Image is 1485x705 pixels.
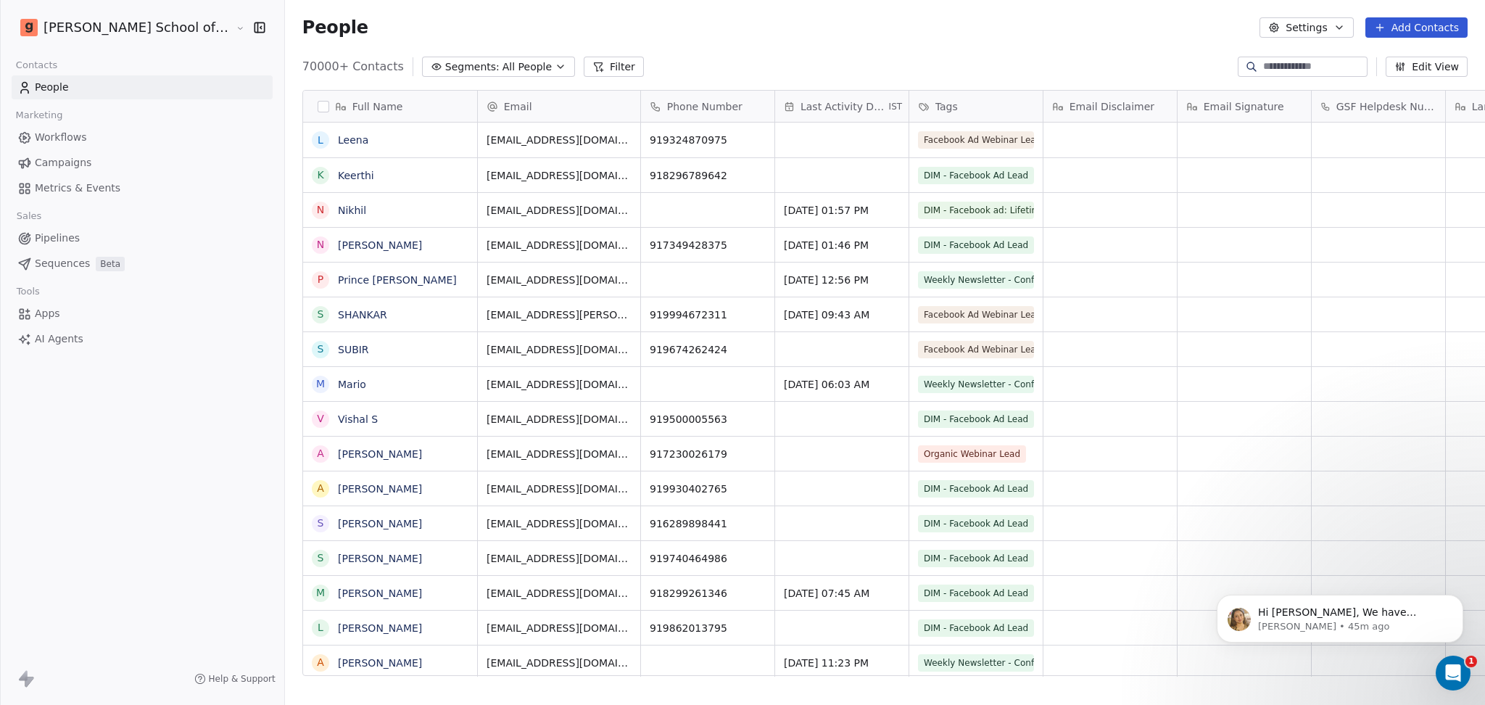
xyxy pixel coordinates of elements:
div: grid [303,123,478,677]
div: N [317,237,324,252]
span: Sequences [35,256,90,271]
a: SHANKAR [338,309,387,321]
span: [EMAIL_ADDRESS][DOMAIN_NAME] [487,203,632,218]
span: [EMAIL_ADDRESS][DOMAIN_NAME] [487,342,632,357]
span: Metrics & Events [35,181,120,196]
a: Apps [12,302,273,326]
span: Pipelines [35,231,80,246]
span: DIM - Facebook Ad Lead [918,480,1034,498]
span: All People [502,59,552,75]
span: [PERSON_NAME] School of Finance LLP [44,18,232,37]
span: Tags [935,99,958,114]
a: Campaigns [12,151,273,175]
span: [EMAIL_ADDRESS][DOMAIN_NAME] [487,133,632,147]
span: [EMAIL_ADDRESS][DOMAIN_NAME] [487,482,632,496]
div: A [317,481,324,496]
div: A [317,446,324,461]
a: [PERSON_NAME] [338,657,422,669]
span: 70000+ Contacts [302,58,404,75]
div: P [318,272,323,287]
div: s [317,516,323,531]
a: AI Agents [12,327,273,351]
span: 919994672311 [650,308,766,322]
div: K [317,168,323,183]
a: [PERSON_NAME] [338,518,422,529]
a: [PERSON_NAME] [338,553,422,564]
a: [PERSON_NAME] [338,622,422,634]
span: [EMAIL_ADDRESS][DOMAIN_NAME] [487,168,632,183]
span: 919500005563 [650,412,766,426]
span: [DATE] 01:46 PM [784,238,900,252]
a: [PERSON_NAME] [338,239,422,251]
span: Help & Support [209,673,276,685]
a: Help & Support [194,673,276,685]
span: Apps [35,306,60,321]
span: [EMAIL_ADDRESS][DOMAIN_NAME] [487,447,632,461]
span: [DATE] 09:43 AM [784,308,900,322]
a: Leena [338,134,368,146]
div: M [316,376,325,392]
div: Email [478,91,640,122]
span: Phone Number [667,99,742,114]
div: Email Disclaimer [1043,91,1177,122]
a: Workflows [12,125,273,149]
div: A [317,655,324,670]
span: 916289898441 [650,516,766,531]
span: Campaigns [35,155,91,170]
button: [PERSON_NAME] School of Finance LLP [17,15,226,40]
div: Phone Number [641,91,774,122]
span: DIM - Facebook Ad Lead [918,515,1034,532]
a: [PERSON_NAME] [338,448,422,460]
span: Segments: [445,59,500,75]
div: Tags [909,91,1043,122]
span: [EMAIL_ADDRESS][DOMAIN_NAME] [487,621,632,635]
button: Filter [584,57,644,77]
a: People [12,75,273,99]
span: [EMAIL_ADDRESS][PERSON_NAME][DOMAIN_NAME] [487,308,632,322]
span: AI Agents [35,331,83,347]
a: SequencesBeta [12,252,273,276]
span: [DATE] 06:03 AM [784,377,900,392]
div: S [317,307,323,322]
span: Email [504,99,532,114]
button: Settings [1259,17,1353,38]
div: M [316,585,325,601]
iframe: Intercom live chat [1436,656,1470,690]
span: 1 [1465,656,1477,667]
img: Goela%20School%20Logos%20(4).png [20,19,38,36]
span: GSF Helpdesk Number [1336,99,1436,114]
span: People [302,17,368,38]
span: Weekly Newsletter - Confirmed [918,271,1034,289]
div: S [317,551,323,566]
span: [EMAIL_ADDRESS][DOMAIN_NAME] [487,273,632,287]
a: Metrics & Events [12,176,273,200]
span: [EMAIL_ADDRESS][DOMAIN_NAME] [487,516,632,531]
a: Vishal S [338,413,378,425]
a: Keerthi [338,170,374,181]
span: IST [889,101,903,112]
span: 918296789642 [650,168,766,183]
span: Weekly Newsletter - Confirmed [918,654,1034,672]
a: [PERSON_NAME] [338,483,422,495]
span: 917230026179 [650,447,766,461]
span: Facebook Ad Webinar Lead [918,306,1034,323]
span: DIM - Facebook Ad Lead [918,550,1034,567]
span: [DATE] 11:23 PM [784,656,900,670]
div: S [317,342,323,357]
span: DIM - Facebook ad: Lifetime Recording [918,202,1034,219]
span: 919862013795 [650,621,766,635]
a: Nikhil [338,205,366,216]
span: 918299261346 [650,586,766,601]
button: Add Contacts [1365,17,1468,38]
span: Marketing [9,104,69,126]
span: DIM - Facebook Ad Lead [918,236,1034,254]
span: 919674262424 [650,342,766,357]
div: V [317,411,324,426]
span: [EMAIL_ADDRESS][DOMAIN_NAME] [487,586,632,601]
span: Email Signature [1204,99,1284,114]
iframe: Intercom notifications message [1195,564,1485,666]
span: [DATE] 12:56 PM [784,273,900,287]
span: [EMAIL_ADDRESS][DOMAIN_NAME] [487,656,632,670]
span: 917349428375 [650,238,766,252]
